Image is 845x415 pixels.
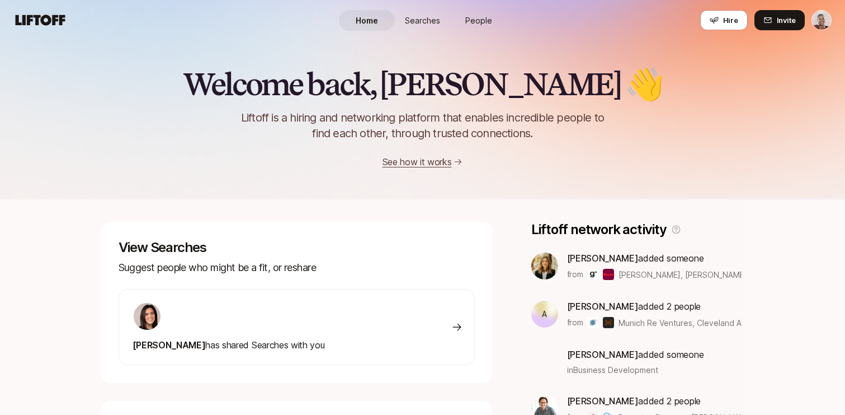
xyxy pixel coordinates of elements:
p: Suggest people who might be a fit, or reshare [119,260,474,276]
h2: Welcome back, [PERSON_NAME] 👋 [183,67,662,101]
a: Home [339,10,395,31]
p: Liftoff network activity [531,222,667,237]
a: See how it works [383,156,452,167]
span: Home [356,15,378,26]
p: added someone [567,347,704,362]
p: from [567,316,583,329]
button: Janelle Bradley [811,10,832,30]
span: Searches [405,15,440,26]
span: in Business Development [567,364,658,376]
p: from [567,268,583,281]
span: has shared Searches with you [133,339,325,351]
span: Hire [723,15,738,26]
img: Munich Re Ventures [587,317,598,328]
p: A [542,307,547,321]
span: [PERSON_NAME] [567,253,639,264]
p: added 2 people [567,394,742,408]
span: [PERSON_NAME] [567,301,639,312]
span: Munich Re Ventures, Cleveland Avenue & others [619,318,798,328]
span: [PERSON_NAME], [PERSON_NAME] & others [619,269,742,281]
img: 71d7b91d_d7cb_43b4_a7ea_a9b2f2cc6e03.jpg [134,303,160,330]
button: Hire [700,10,748,30]
span: [PERSON_NAME] [133,339,206,351]
img: Janelle Bradley [812,11,831,30]
span: People [465,15,492,26]
img: Rowan [603,269,614,280]
button: Invite [754,10,805,30]
img: Gladskin [587,269,598,280]
p: added 2 people [567,299,742,314]
img: Cleveland Avenue [603,317,614,328]
a: Searches [395,10,451,31]
span: [PERSON_NAME] [567,349,639,360]
span: Invite [777,15,796,26]
p: added someone [567,251,742,265]
span: [PERSON_NAME] [567,395,639,407]
img: add89ea6_fb14_440a_9630_c54da93ccdde.jpg [531,253,558,279]
p: Liftoff is a hiring and networking platform that enables incredible people to find each other, th... [223,110,623,141]
a: People [451,10,507,31]
p: View Searches [119,240,474,255]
